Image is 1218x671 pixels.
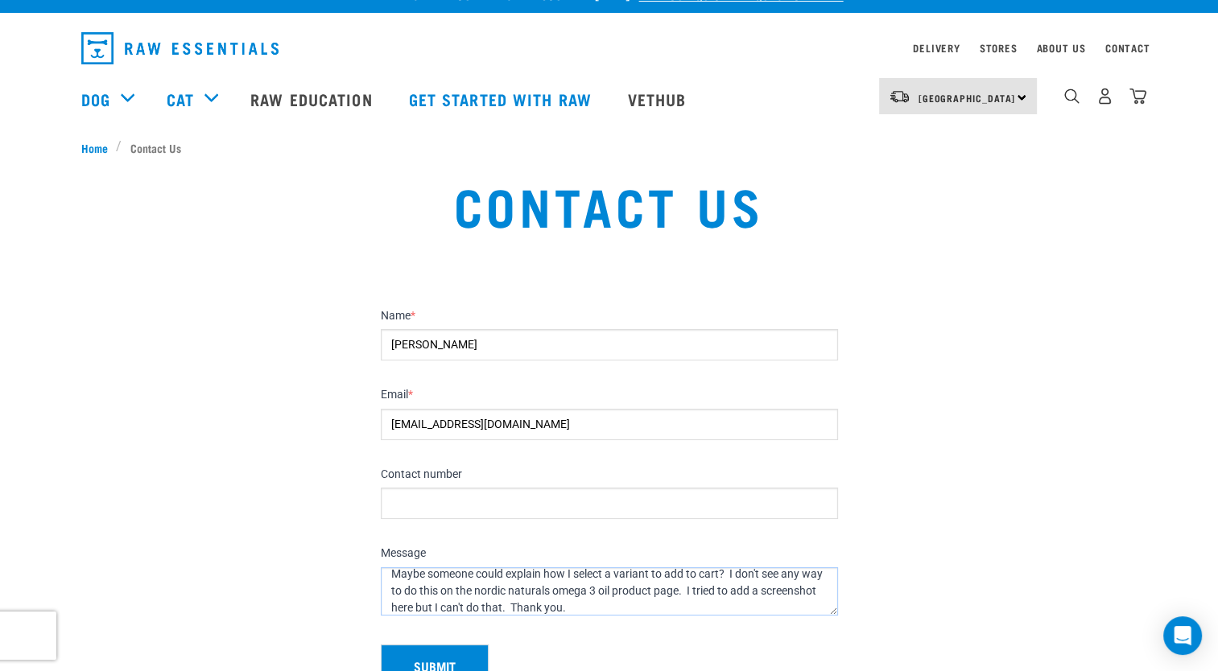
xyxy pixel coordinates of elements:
[1129,88,1146,105] img: home-icon@2x.png
[919,95,1016,101] span: [GEOGRAPHIC_DATA]
[980,45,1018,51] a: Stores
[889,89,910,104] img: van-moving.png
[1036,45,1085,51] a: About Us
[612,67,707,131] a: Vethub
[232,175,986,233] h1: Contact Us
[81,32,279,64] img: Raw Essentials Logo
[1064,89,1080,104] img: home-icon-1@2x.png
[1105,45,1150,51] a: Contact
[81,139,117,156] a: Home
[81,139,1137,156] nav: breadcrumbs
[234,67,392,131] a: Raw Education
[393,67,612,131] a: Get started with Raw
[81,139,108,156] span: Home
[81,87,110,111] a: Dog
[68,26,1150,71] nav: dropdown navigation
[167,87,194,111] a: Cat
[381,467,838,482] label: Contact number
[913,45,960,51] a: Delivery
[1096,88,1113,105] img: user.png
[381,388,838,402] label: Email
[1163,616,1202,655] div: Open Intercom Messenger
[381,309,838,323] label: Name
[381,546,838,561] label: Message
